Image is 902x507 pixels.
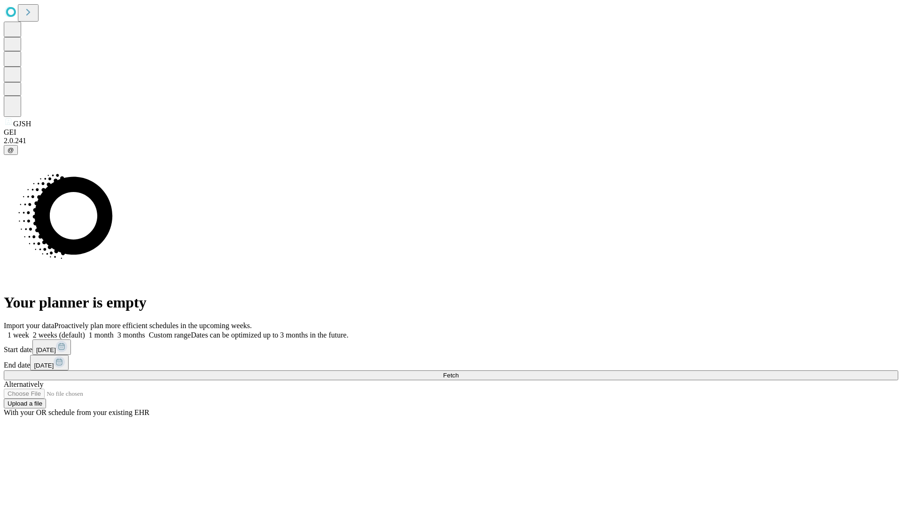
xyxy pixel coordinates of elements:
div: End date [4,355,898,370]
span: Fetch [443,372,459,379]
span: Import your data [4,322,54,330]
button: [DATE] [30,355,69,370]
span: Proactively plan more efficient schedules in the upcoming weeks. [54,322,252,330]
button: Upload a file [4,399,46,408]
span: GJSH [13,120,31,128]
div: GEI [4,128,898,137]
button: [DATE] [32,339,71,355]
div: 2.0.241 [4,137,898,145]
div: Start date [4,339,898,355]
span: 3 months [117,331,145,339]
span: Alternatively [4,380,43,388]
span: 1 month [89,331,114,339]
span: Custom range [149,331,191,339]
button: Fetch [4,370,898,380]
span: @ [8,146,14,154]
button: @ [4,145,18,155]
span: Dates can be optimized up to 3 months in the future. [191,331,348,339]
span: 1 week [8,331,29,339]
span: [DATE] [36,346,56,353]
span: [DATE] [34,362,54,369]
span: 2 weeks (default) [33,331,85,339]
span: With your OR schedule from your existing EHR [4,408,149,416]
h1: Your planner is empty [4,294,898,311]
